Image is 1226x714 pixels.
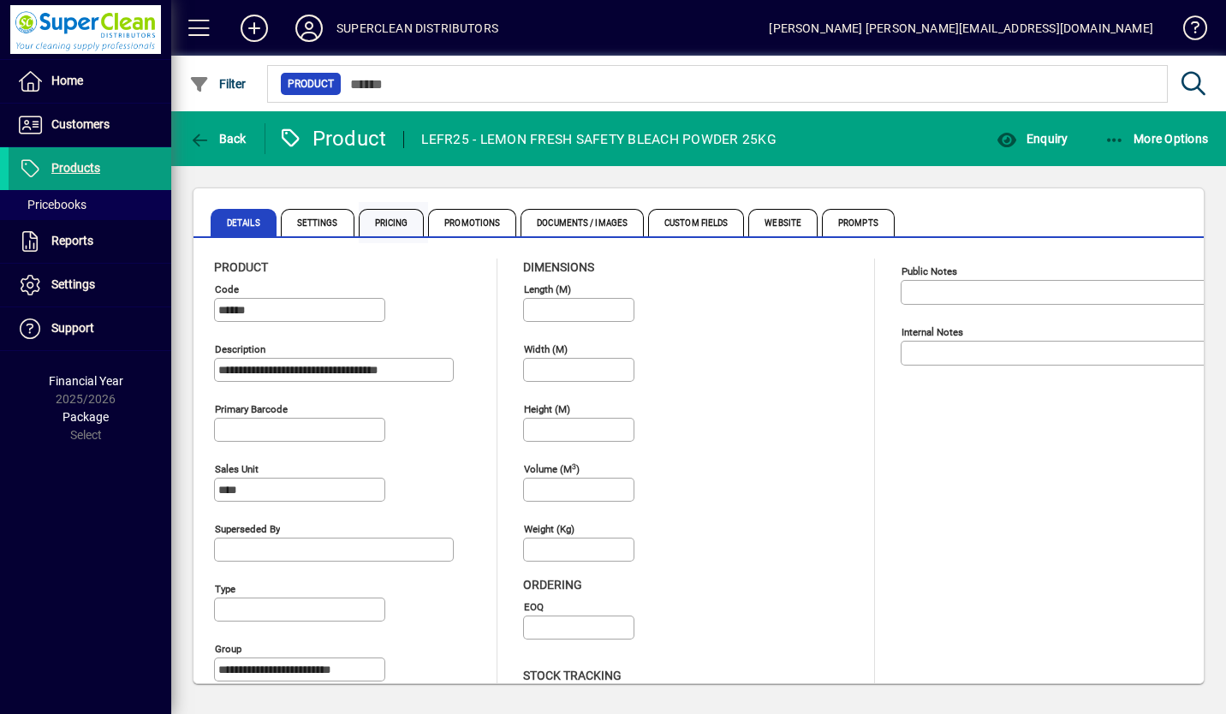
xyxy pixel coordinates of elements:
mat-label: Volume (m ) [524,463,580,475]
span: Pricing [359,209,425,236]
span: Financial Year [49,374,123,388]
span: Dimensions [523,260,594,274]
span: Reports [51,234,93,247]
mat-label: Internal Notes [902,326,963,338]
div: Product [278,125,387,152]
span: Promotions [428,209,516,236]
span: Product [214,260,268,274]
span: Ordering [523,578,582,592]
span: Settings [51,277,95,291]
button: More Options [1100,123,1213,154]
div: [PERSON_NAME] [PERSON_NAME][EMAIL_ADDRESS][DOMAIN_NAME] [769,15,1153,42]
a: Support [9,307,171,350]
mat-label: Weight (Kg) [524,523,574,535]
span: Home [51,74,83,87]
span: Customers [51,117,110,131]
a: Customers [9,104,171,146]
span: Package [62,410,109,424]
a: Pricebooks [9,190,171,219]
span: Documents / Images [521,209,644,236]
mat-label: Primary barcode [215,403,288,415]
mat-label: Group [215,643,241,655]
div: LEFR25 - LEMON FRESH SAFETY BLEACH POWDER 25KG [421,126,777,153]
a: Home [9,60,171,103]
mat-label: Sales unit [215,463,259,475]
a: Reports [9,220,171,263]
span: Custom Fields [648,209,744,236]
span: Prompts [822,209,895,236]
sup: 3 [572,461,576,470]
mat-label: Type [215,583,235,595]
span: Settings [281,209,354,236]
span: Back [189,132,247,146]
button: Add [227,13,282,44]
span: Details [211,209,277,236]
button: Enquiry [992,123,1072,154]
mat-label: Superseded by [215,523,280,535]
mat-label: Public Notes [902,265,957,277]
span: Filter [189,77,247,91]
span: Website [748,209,818,236]
button: Filter [185,68,251,99]
mat-label: EOQ [524,601,544,613]
a: Knowledge Base [1170,3,1205,59]
mat-label: Code [215,283,239,295]
a: Settings [9,264,171,306]
button: Profile [282,13,336,44]
mat-label: Height (m) [524,403,570,415]
mat-label: Length (m) [524,283,571,295]
span: More Options [1104,132,1209,146]
span: Product [288,75,334,92]
mat-label: Width (m) [524,343,568,355]
span: Enquiry [997,132,1068,146]
span: Pricebooks [17,198,86,211]
app-page-header-button: Back [171,123,265,154]
div: SUPERCLEAN DISTRIBUTORS [336,15,498,42]
button: Back [185,123,251,154]
span: Products [51,161,100,175]
mat-label: Description [215,343,265,355]
span: Support [51,321,94,335]
span: Stock Tracking [523,669,622,682]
